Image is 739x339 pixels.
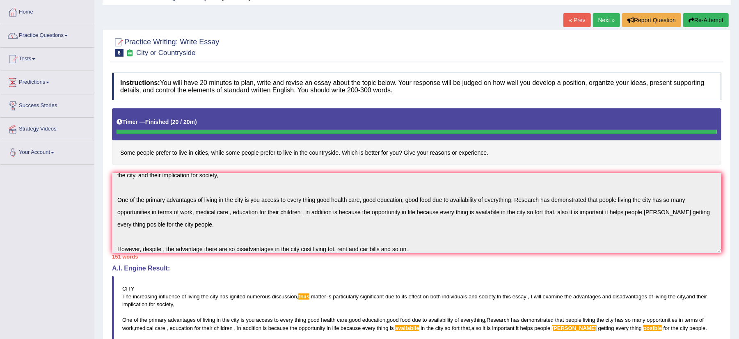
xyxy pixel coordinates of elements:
[0,1,94,21] a: Home
[349,317,361,323] span: good
[593,13,620,27] a: Next »
[112,253,721,261] div: 151 words
[563,13,590,27] a: « Prev
[298,293,309,300] span: Possible spelling mistake found. (did you mean: this)
[421,325,425,331] span: in
[647,317,677,323] span: opportunities
[243,325,262,331] span: addition
[203,317,215,323] span: living
[649,293,653,300] span: of
[122,293,131,300] span: The
[625,317,631,323] span: so
[423,293,429,300] span: on
[230,293,245,300] span: ignited
[167,325,168,331] span: Put a space after the comma, but not before the comma. (did you mean: ,)
[668,293,676,300] span: the
[222,317,230,323] span: the
[526,293,528,300] span: Put a space after the comma, but not before the comma. (did you mean: ,)
[469,293,478,300] span: and
[268,325,288,331] span: because
[461,325,470,331] span: that
[0,24,94,45] a: Practice Questions
[377,325,388,331] span: thing
[452,325,460,331] span: fort
[531,293,533,300] span: I
[274,317,279,323] span: to
[615,325,629,331] span: every
[565,317,581,323] span: people
[134,317,138,323] span: of
[311,293,326,300] span: matter
[188,293,200,300] span: living
[136,49,196,57] small: City or Countryside
[295,317,306,323] span: thing
[135,325,153,331] span: medical
[182,293,186,300] span: of
[699,317,704,323] span: of
[583,317,595,323] span: living
[534,293,541,300] span: will
[210,293,218,300] span: city
[170,119,172,125] b: (
[120,79,160,86] b: Instructions:
[435,325,444,331] span: city
[333,293,359,300] span: particularly
[534,325,550,331] span: people
[194,325,201,331] span: for
[168,317,195,323] span: advantages
[0,48,94,68] a: Tests
[598,325,614,331] span: getting
[362,317,385,323] span: education
[643,325,662,331] span: Possible spelling mistake found. (did you mean: possible)
[122,301,147,307] span: implication
[337,317,348,323] span: care
[145,119,169,125] b: Finished
[622,13,681,27] button: Report Question
[663,325,670,331] span: for
[159,293,180,300] span: influence
[430,293,441,300] span: both
[112,36,219,57] h2: Practice Writing: Write Essay
[679,317,683,323] span: in
[426,325,434,331] span: the
[680,325,688,331] span: city
[299,325,325,331] span: opportunity
[0,118,94,138] a: Strategy Videos
[112,265,721,272] h4: A.I. Engine Result:
[157,301,173,307] span: society
[234,325,236,331] span: Put a space after the comma, but not before the comma. (did you mean: ,)
[165,325,167,331] span: Put a space after the comma, but not before the comma. (did you mean: ,)
[423,317,427,323] span: to
[684,317,698,323] span: terms
[565,293,572,300] span: the
[686,293,695,300] span: and
[112,73,721,100] h4: You will have 20 minutes to plan, write and revise an essay about the topic below. Your response ...
[487,325,491,331] span: is
[597,317,604,323] span: the
[0,94,94,115] a: Success Stories
[290,325,297,331] span: the
[272,293,297,300] span: discussion
[512,293,526,300] span: essay
[362,325,375,331] span: every
[327,325,331,331] span: in
[122,286,135,292] span: CITY
[115,49,124,57] span: 6
[555,317,564,323] span: that
[395,325,419,331] span: Possible spelling mistake found. (did you mean: available)
[409,293,422,300] span: effect
[683,13,729,27] button: Re-Attempt
[497,293,501,300] span: In
[360,293,384,300] span: significant
[671,325,679,331] span: the
[455,317,459,323] span: of
[445,325,451,331] span: so
[400,317,411,323] span: food
[327,293,331,300] span: is
[263,325,267,331] span: is
[677,293,685,300] span: city
[606,317,614,323] span: city
[202,325,212,331] span: their
[479,293,496,300] span: society
[172,119,195,125] b: 20 / 20m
